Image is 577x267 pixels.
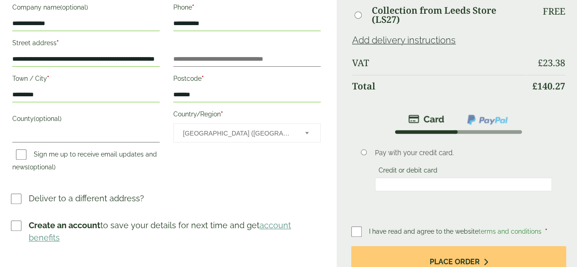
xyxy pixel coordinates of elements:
[29,192,144,204] p: Deliver to a different address?
[173,123,321,142] span: Country/Region
[12,37,160,52] label: Street address
[173,72,321,88] label: Postcode
[352,75,526,97] th: Total
[532,80,565,92] bdi: 140.27
[538,57,543,69] span: £
[29,219,322,244] p: to save your details for next time and get
[60,4,88,11] span: (optional)
[369,228,543,235] span: I have read and agree to the website
[29,220,100,230] strong: Create an account
[173,1,321,16] label: Phone
[47,75,49,82] abbr: required
[12,112,160,128] label: County
[12,151,157,173] label: Sign me up to receive email updates and news
[202,75,204,82] abbr: required
[28,163,56,171] span: (optional)
[192,4,194,11] abbr: required
[538,57,565,69] bdi: 23.38
[12,72,160,88] label: Town / City
[375,148,552,158] p: Pay with your credit card.
[57,39,59,47] abbr: required
[478,228,541,235] a: terms and conditions
[543,6,565,17] p: Free
[545,228,547,235] abbr: required
[29,220,291,242] a: account benefits
[352,35,456,46] a: Add delivery instructions
[375,167,441,177] label: Credit or debit card
[372,6,526,24] label: Collection from Leeds Store (LS27)
[352,52,526,74] th: VAT
[378,180,550,188] iframe: Secure card payment input frame
[221,110,223,118] abbr: required
[466,114,509,126] img: ppcp-gateway.png
[183,124,293,143] span: United Kingdom (UK)
[173,108,321,123] label: Country/Region
[34,115,62,122] span: (optional)
[16,149,26,160] input: Sign me up to receive email updates and news(optional)
[12,1,160,16] label: Company name
[408,114,444,125] img: stripe.png
[532,80,537,92] span: £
